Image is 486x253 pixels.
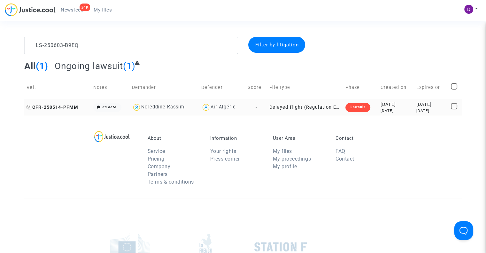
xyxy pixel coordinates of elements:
[336,156,354,162] a: Contact
[91,76,130,99] td: Notes
[132,103,141,112] img: icon-user.svg
[273,163,297,170] a: My profile
[245,76,267,99] td: Score
[273,156,311,162] a: My proceedings
[148,179,194,185] a: Terms & conditions
[148,148,165,154] a: Service
[199,76,245,99] td: Defender
[336,148,345,154] a: FAQ
[267,99,343,116] td: Delayed flight (Regulation EC 261/2004)
[267,76,343,99] td: File type
[255,42,298,48] span: Filter by litigation
[24,76,91,99] td: Ref.
[210,156,240,162] a: Press corner
[255,105,257,110] span: -
[130,76,199,99] td: Demander
[211,104,236,110] div: Air Algérie
[380,108,412,114] div: [DATE]
[254,242,307,252] img: stationf.png
[336,135,389,141] p: Contact
[24,61,36,71] span: All
[89,5,117,15] a: My files
[36,61,48,71] span: (1)
[201,103,211,112] img: icon-user.svg
[61,7,83,13] span: Newsfeed
[378,76,414,99] td: Created on
[56,5,89,15] a: 34KNewsfeed
[94,131,130,142] img: logo-lg.svg
[273,135,326,141] p: User Area
[454,221,473,240] iframe: Help Scout Beacon - Open
[27,105,78,110] span: CFR-250514-PFMM
[94,7,112,13] span: My files
[210,135,263,141] p: Information
[123,61,135,71] span: (1)
[55,61,123,71] span: Ongoing lawsuit
[345,103,370,112] div: Lawsuit
[343,76,378,99] td: Phase
[102,105,116,109] i: no note
[380,101,412,108] div: [DATE]
[5,3,56,16] img: jc-logo.svg
[416,108,446,114] div: [DATE]
[148,171,168,177] a: Partners
[148,156,165,162] a: Pricing
[416,101,446,108] div: [DATE]
[148,163,171,170] a: Company
[273,148,292,154] a: My files
[148,135,201,141] p: About
[141,104,186,110] div: Noreddine Kassimi
[464,5,473,14] img: ACg8ocL_XO6msR5zWHDQ8M0MADmJXxIXfP55712HF63THghYT2r1SA=s96-c
[80,4,90,11] div: 34K
[414,76,449,99] td: Expires on
[210,148,236,154] a: Your rights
